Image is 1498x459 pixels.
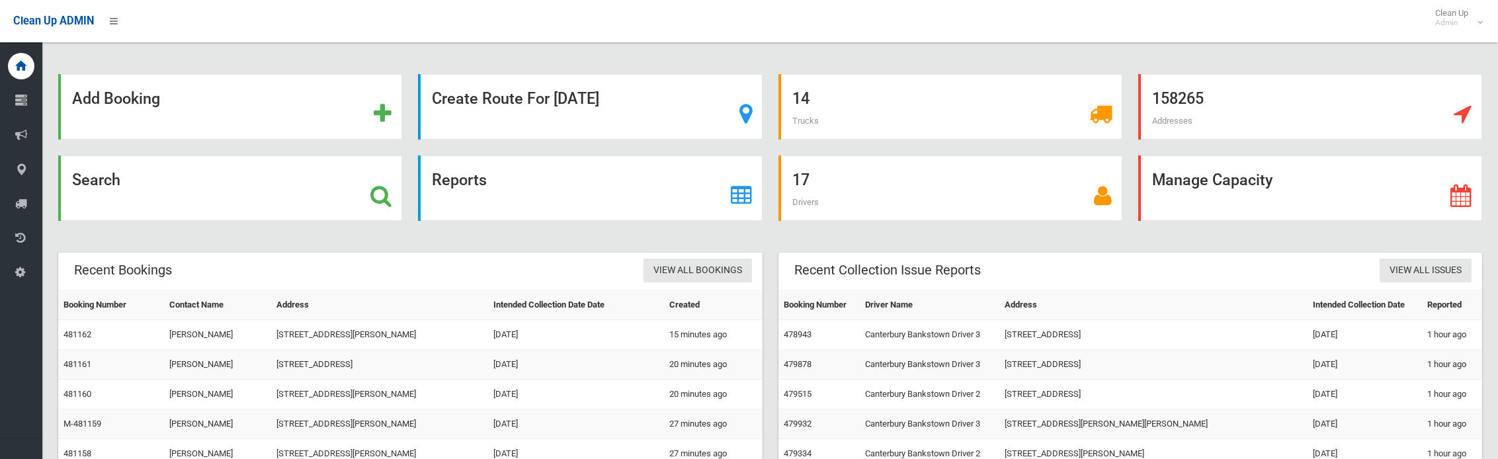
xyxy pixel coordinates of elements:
a: 481158 [63,448,91,458]
a: Manage Capacity [1138,155,1482,221]
td: 1 hour ago [1422,350,1482,380]
td: 27 minutes ago [664,409,763,439]
a: 17 Drivers [778,155,1122,221]
span: Drivers [792,197,819,207]
td: [DATE] [1308,350,1421,380]
th: Contact Name [164,290,271,320]
strong: Search [72,171,120,189]
strong: 17 [792,171,810,189]
td: [STREET_ADDRESS] [271,350,488,380]
strong: Create Route For [DATE] [432,89,599,108]
a: 481161 [63,359,91,369]
td: [DATE] [1308,320,1421,350]
td: [PERSON_NAME] [164,320,271,350]
span: Addresses [1152,116,1192,126]
a: 479515 [784,389,811,399]
span: Clean Up [1429,8,1481,28]
td: 20 minutes ago [664,350,763,380]
td: [STREET_ADDRESS][PERSON_NAME] [271,380,488,409]
td: 20 minutes ago [664,380,763,409]
td: [DATE] [488,350,664,380]
td: Canterbury Bankstown Driver 3 [860,409,999,439]
a: Search [58,155,402,221]
a: 481160 [63,389,91,399]
a: Reports [418,155,762,221]
a: View All Bookings [644,259,752,283]
th: Address [999,290,1308,320]
a: 481162 [63,329,91,339]
td: Canterbury Bankstown Driver 3 [860,320,999,350]
td: [PERSON_NAME] [164,409,271,439]
th: Driver Name [860,290,999,320]
td: [PERSON_NAME] [164,350,271,380]
a: 158265 Addresses [1138,74,1482,140]
th: Address [271,290,488,320]
td: [DATE] [488,380,664,409]
a: 478943 [784,329,811,339]
a: 479878 [784,359,811,369]
th: Booking Number [58,290,164,320]
strong: Manage Capacity [1152,171,1272,189]
td: [STREET_ADDRESS] [999,350,1308,380]
strong: Add Booking [72,89,160,108]
th: Created [664,290,763,320]
td: Canterbury Bankstown Driver 3 [860,350,999,380]
a: 479334 [784,448,811,458]
header: Recent Collection Issue Reports [778,257,997,283]
strong: 14 [792,89,810,108]
header: Recent Bookings [58,257,188,283]
span: Trucks [792,116,819,126]
td: [STREET_ADDRESS][PERSON_NAME] [271,409,488,439]
a: 14 Trucks [778,74,1122,140]
strong: 158265 [1152,89,1204,108]
th: Intended Collection Date Date [488,290,664,320]
td: 1 hour ago [1422,320,1482,350]
td: [STREET_ADDRESS][PERSON_NAME] [271,320,488,350]
td: [STREET_ADDRESS][PERSON_NAME][PERSON_NAME] [999,409,1308,439]
td: [DATE] [488,409,664,439]
a: M-481159 [63,419,101,429]
span: Clean Up ADMIN [13,15,94,27]
small: Admin [1435,18,1468,28]
a: View All Issues [1380,259,1472,283]
strong: Reports [432,171,487,189]
a: Add Booking [58,74,402,140]
td: 15 minutes ago [664,320,763,350]
a: 479932 [784,419,811,429]
td: [DATE] [1308,409,1421,439]
th: Intended Collection Date [1308,290,1421,320]
td: 1 hour ago [1422,380,1482,409]
td: 1 hour ago [1422,409,1482,439]
th: Reported [1422,290,1482,320]
th: Booking Number [778,290,860,320]
td: [DATE] [1308,380,1421,409]
td: [STREET_ADDRESS] [999,320,1308,350]
a: Create Route For [DATE] [418,74,762,140]
td: [DATE] [488,320,664,350]
td: [STREET_ADDRESS] [999,380,1308,409]
td: [PERSON_NAME] [164,380,271,409]
td: Canterbury Bankstown Driver 2 [860,380,999,409]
